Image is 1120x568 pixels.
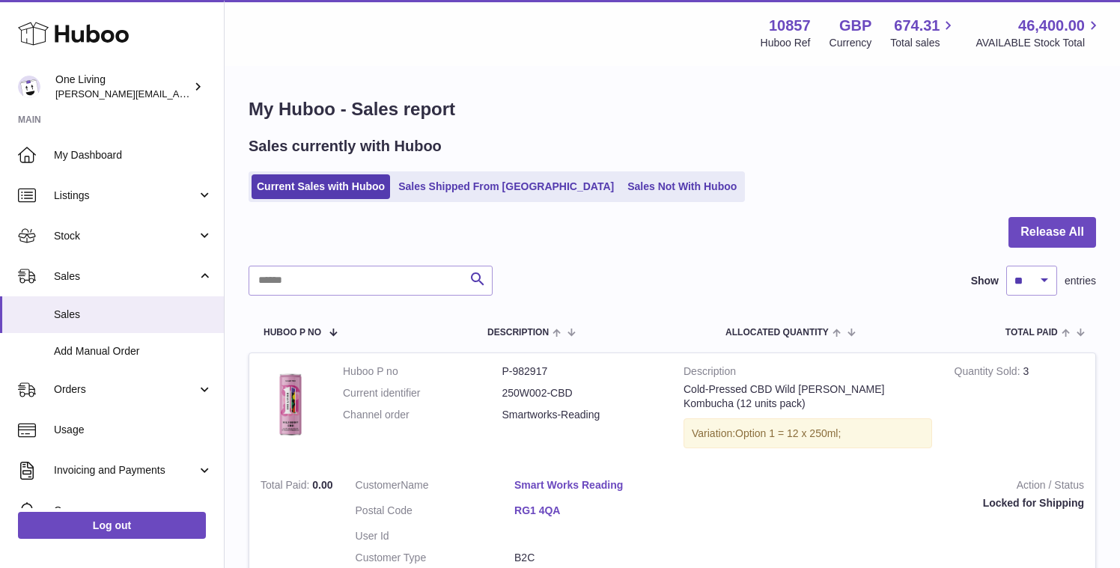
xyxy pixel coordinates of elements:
strong: Action / Status [696,478,1084,496]
a: 46,400.00 AVAILABLE Stock Total [976,16,1102,50]
dt: Customer Type [356,551,515,565]
a: Log out [18,512,206,539]
div: Cold-Pressed CBD Wild [PERSON_NAME] Kombucha (12 units pack) [684,382,932,411]
span: Stock [54,229,197,243]
strong: Total Paid [261,479,312,495]
strong: 10857 [769,16,811,36]
img: NOL_CBD002_S2R10_SBG_CMYK_CAN_1_2024.png [261,364,320,445]
strong: Description [684,364,932,382]
h1: My Huboo - Sales report [249,97,1096,121]
dd: P-982917 [502,364,662,379]
span: 674.31 [894,16,940,36]
h2: Sales currently with Huboo [249,136,442,156]
a: RG1 4QA [514,504,674,518]
div: One Living [55,73,190,101]
button: Release All [1008,217,1096,248]
span: Sales [54,308,213,322]
span: Listings [54,189,197,203]
span: Description [487,328,549,338]
span: ALLOCATED Quantity [725,328,829,338]
span: Invoicing and Payments [54,463,197,477]
a: Current Sales with Huboo [252,174,390,199]
div: Huboo Ref [761,36,811,50]
span: Sales [54,269,197,284]
dt: Name [356,478,515,496]
span: entries [1065,274,1096,288]
a: Smart Works Reading [514,478,674,492]
span: AVAILABLE Stock Total [976,36,1102,50]
span: Usage [54,423,213,437]
dd: B2C [514,551,674,565]
a: Sales Shipped From [GEOGRAPHIC_DATA] [393,174,619,199]
div: Locked for Shipping [696,496,1084,510]
dt: Current identifier [343,386,502,400]
span: 0.00 [312,479,332,491]
dd: Smartworks-Reading [502,408,662,422]
dd: 250W002-CBD [502,386,662,400]
strong: GBP [839,16,871,36]
img: Jessica@oneliving.com [18,76,40,98]
dt: Huboo P no [343,364,502,379]
dt: Postal Code [356,504,515,522]
a: 674.31 Total sales [890,16,957,50]
dt: User Id [356,529,515,543]
div: Variation: [684,418,932,449]
dt: Channel order [343,408,502,422]
span: Huboo P no [264,328,321,338]
a: Sales Not With Huboo [622,174,742,199]
span: Customer [356,479,401,491]
span: Add Manual Order [54,344,213,358]
span: 46,400.00 [1018,16,1085,36]
span: [PERSON_NAME][EMAIL_ADDRESS][DOMAIN_NAME] [55,88,300,100]
div: Currency [830,36,872,50]
span: Orders [54,382,197,397]
td: 3 [943,353,1095,468]
span: Total sales [890,36,957,50]
span: Total paid [1005,328,1058,338]
label: Show [971,274,999,288]
span: Cases [54,504,213,518]
strong: Quantity Sold [955,365,1023,381]
span: My Dashboard [54,148,213,162]
span: Option 1 = 12 x 250ml; [735,427,841,439]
